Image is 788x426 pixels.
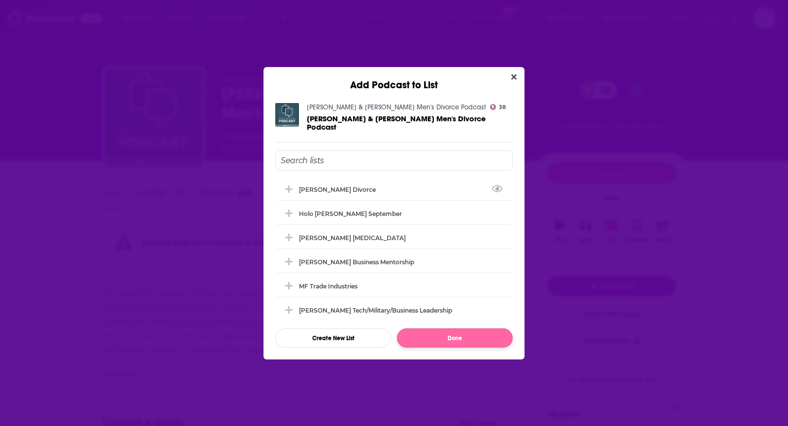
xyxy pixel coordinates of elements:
span: 38 [499,105,506,109]
a: Cordell & Cordell Men's Divorce Podcast [307,114,513,131]
button: Create New List [275,328,391,348]
div: [PERSON_NAME] Divorce [299,186,382,193]
button: Done [397,328,513,348]
div: [PERSON_NAME] Business Mentorship [299,258,414,266]
div: [PERSON_NAME] Tech/Military/Business Leadership [299,307,452,314]
a: Cordell & Cordell Men's Divorce Podcast [307,103,486,111]
a: 38 [490,104,506,110]
div: Add Podcast To List [275,150,513,348]
div: Holo Dr. Kehr September [275,203,513,224]
div: Matthew Tower Divorce [275,178,513,200]
div: Phillip Cantrelll Business Mentorship [275,251,513,273]
div: MF Trade Industries [275,275,513,297]
div: Richard Digital Addiction [275,227,513,248]
img: Cordell & Cordell Men's Divorce Podcast [275,103,299,127]
div: Add Podcast to List [263,67,525,91]
button: Close [507,71,521,83]
input: Search lists [275,150,513,171]
div: Holo [PERSON_NAME] September [299,210,402,217]
div: Sam Goodner Tech/Military/Business Leadership [275,299,513,321]
div: MF Trade Industries [299,283,358,290]
span: [PERSON_NAME] & [PERSON_NAME] Men's Divorce Podcast [307,114,486,132]
button: View Link [376,191,382,192]
div: [PERSON_NAME] [MEDICAL_DATA] [299,234,406,242]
